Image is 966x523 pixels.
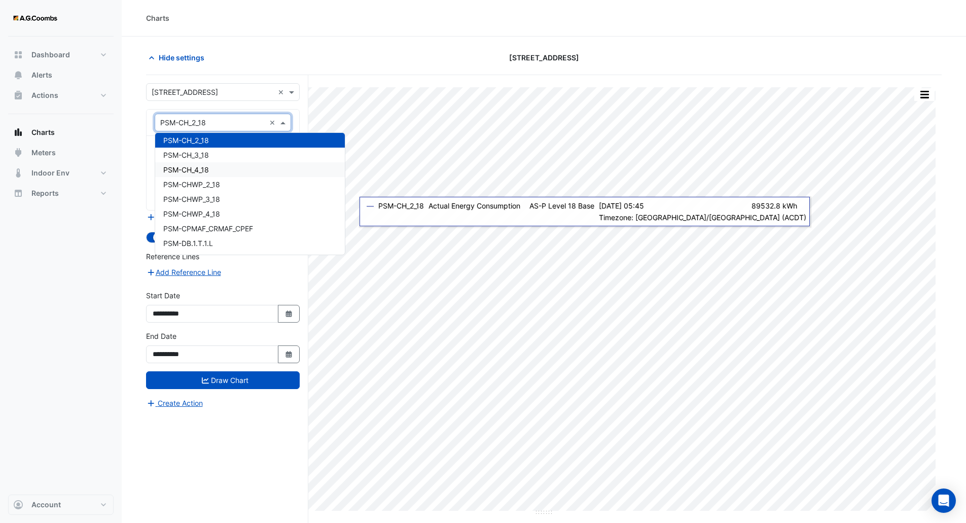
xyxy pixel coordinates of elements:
span: Clear [278,87,287,97]
app-icon: Reports [13,188,23,198]
button: More Options [914,88,935,101]
button: Hide settings [146,49,211,66]
span: PSM-CH_4_18 [163,165,209,174]
span: Meters [31,148,56,158]
span: Charts [31,127,55,137]
button: Dashboard [8,45,114,65]
button: Charts [8,122,114,143]
label: End Date [146,331,176,341]
button: Alerts [8,65,114,85]
span: Indoor Env [31,168,69,178]
div: Options List [155,133,345,255]
button: Add Reference Line [146,266,222,278]
span: Dashboard [31,50,70,60]
div: Charts [146,13,169,23]
button: Reports [8,183,114,203]
span: PSM-CHWP_2_18 [163,180,220,189]
app-icon: Meters [13,148,23,158]
app-icon: Indoor Env [13,168,23,178]
span: PSM-CH_2_18 [163,136,209,145]
span: Reports [31,188,59,198]
button: Add Equipment [146,211,207,223]
span: PSM-CPMAF_CRMAF_CPEF [163,224,253,233]
span: [STREET_ADDRESS] [509,52,579,63]
span: PSM-CHWP_4_18 [163,210,220,218]
img: Company Logo [12,8,58,28]
span: Clear [269,117,278,128]
button: Create Action [146,397,203,409]
label: Start Date [146,290,180,301]
button: Actions [8,85,114,106]
fa-icon: Select Date [284,350,294,359]
button: Draw Chart [146,371,300,389]
app-icon: Charts [13,127,23,137]
span: PSM-CHWP_3_18 [163,195,220,203]
span: PSM-DB.1.T.1.L [163,239,213,248]
span: Alerts [31,70,52,80]
app-icon: Dashboard [13,50,23,60]
div: Open Intercom Messenger [932,489,956,513]
app-icon: Actions [13,90,23,100]
span: Actions [31,90,58,100]
button: Meters [8,143,114,163]
span: Account [31,500,61,510]
button: Account [8,495,114,515]
label: Reference Lines [146,251,199,262]
span: PSM-DB.1.T.1.P [163,254,213,262]
span: PSM-CH_3_18 [163,151,209,159]
app-icon: Alerts [13,70,23,80]
button: Indoor Env [8,163,114,183]
span: Hide settings [159,52,204,63]
fa-icon: Select Date [284,309,294,318]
